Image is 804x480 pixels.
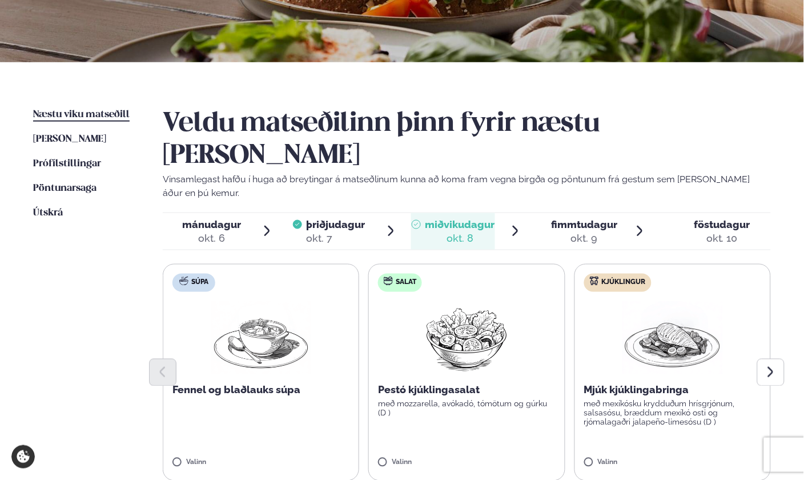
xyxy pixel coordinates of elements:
img: Soup.png [211,301,311,374]
span: Súpa [191,278,208,287]
img: Salad.png [416,301,517,374]
p: Vinsamlegast hafðu í huga að breytingar á matseðlinum kunna að koma fram vegna birgða og pöntunum... [163,173,771,200]
h2: Veldu matseðilinn þinn fyrir næstu [PERSON_NAME] [163,108,771,172]
a: [PERSON_NAME] [33,133,106,146]
span: föstudagur [694,218,750,230]
img: salad.svg [384,277,393,286]
button: Previous slide [149,359,176,386]
span: mánudagur [182,218,241,230]
span: [PERSON_NAME] [33,134,106,144]
span: Pöntunarsaga [33,183,97,193]
img: Chicken-breast.png [622,301,723,374]
p: með mexíkósku krydduðum hrísgrjónum, salsasósu, bræddum mexíkó osti og rjómalagaðri jalapeño-lime... [584,399,761,427]
a: Cookie settings [11,445,35,469]
p: Pestó kjúklingasalat [378,383,555,397]
span: Næstu viku matseðill [33,110,130,119]
div: okt. 9 [552,231,618,245]
a: Útskrá [33,206,63,220]
button: Next slide [757,359,785,386]
img: soup.svg [179,277,188,286]
a: Pöntunarsaga [33,182,97,195]
span: Kjúklingur [602,278,646,287]
div: okt. 6 [182,231,241,245]
div: okt. 7 [307,231,365,245]
span: Útskrá [33,208,63,218]
span: Prófílstillingar [33,159,101,169]
span: þriðjudagur [307,218,365,230]
span: miðvikudagur [425,218,495,230]
a: Prófílstillingar [33,157,101,171]
a: Næstu viku matseðill [33,108,130,122]
p: Mjúk kjúklingabringa [584,383,761,397]
div: okt. 10 [694,231,750,245]
span: Salat [396,278,416,287]
p: með mozzarella, avókadó, tómötum og gúrku (D ) [378,399,555,418]
p: Fennel og blaðlauks súpa [172,383,349,397]
div: okt. 8 [425,231,495,245]
img: chicken.svg [590,277,599,286]
span: fimmtudagur [552,218,618,230]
